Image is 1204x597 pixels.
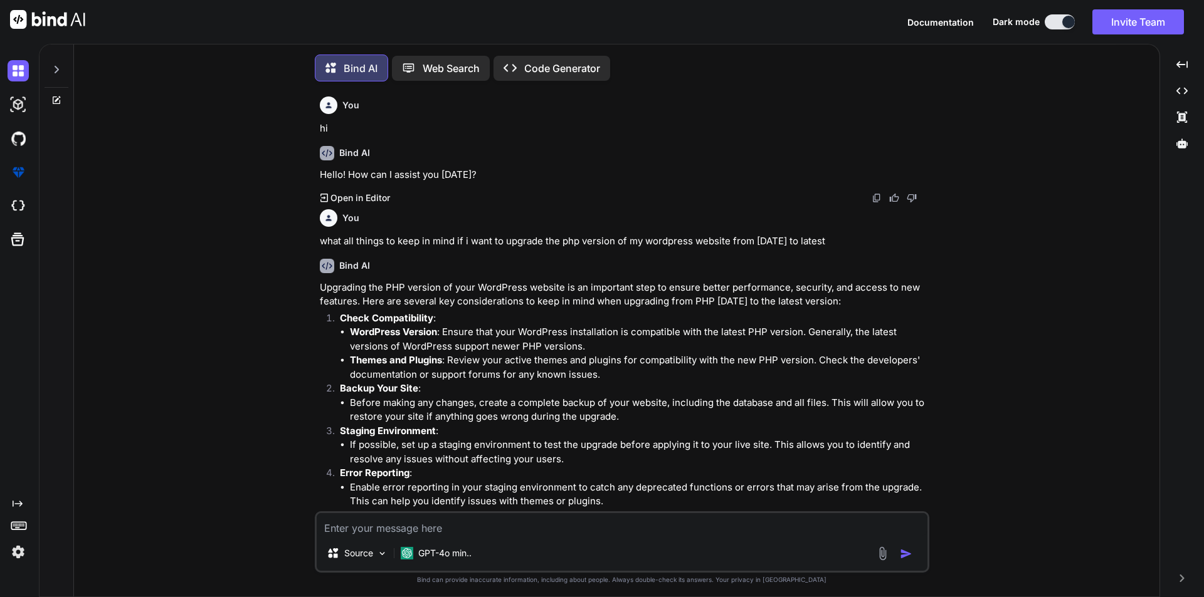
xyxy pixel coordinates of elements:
strong: WordPress Version [350,326,437,338]
p: Hello! How can I assist you [DATE]? [320,168,927,182]
p: : [340,509,927,523]
p: Code Generator [524,61,600,76]
li: If possible, set up a staging environment to test the upgrade before applying it to your live sit... [350,438,927,466]
span: Dark mode [993,16,1040,28]
img: premium [8,162,29,183]
p: Bind AI [344,61,378,76]
li: Enable error reporting in your staging environment to catch any deprecated functions or errors th... [350,480,927,509]
button: Documentation [907,16,974,29]
strong: Backup Your Site [340,382,418,394]
img: darkChat [8,60,29,81]
button: Invite Team [1092,9,1184,34]
h6: You [342,99,359,112]
strong: Staging Environment [340,425,436,437]
strong: Themes and Plugins [350,354,442,366]
img: settings [8,541,29,563]
img: GPT-4o mini [401,547,413,559]
img: cloudideIcon [8,195,29,217]
img: attachment [875,546,890,561]
img: githubDark [8,128,29,149]
strong: Review Deprecated Features [340,509,473,521]
p: Web Search [423,61,480,76]
img: darkAi-studio [8,94,29,115]
li: : Review your active themes and plugins for compatibility with the new PHP version. Check the dev... [350,353,927,382]
p: : [340,382,927,396]
img: Pick Models [377,548,388,559]
img: like [889,193,899,203]
strong: Error Reporting [340,467,409,479]
p: Source [344,547,373,559]
strong: Check Compatibility [340,312,433,324]
p: Upgrading the PHP version of your WordPress website is an important step to ensure better perform... [320,281,927,309]
h6: Bind AI [339,147,370,159]
p: what all things to keep in mind if i want to upgrade the php version of my wordpress website from... [320,234,927,249]
img: Bind AI [10,10,85,29]
p: Open in Editor [330,192,390,204]
p: : [340,466,927,480]
p: : [340,311,927,326]
img: icon [900,548,912,560]
p: Bind can provide inaccurate information, including about people. Always double-check its answers.... [315,575,929,584]
img: copy [872,193,882,203]
li: : Ensure that your WordPress installation is compatible with the latest PHP version. Generally, t... [350,325,927,353]
p: : [340,424,927,439]
h6: Bind AI [339,259,370,272]
h6: You [342,212,359,224]
p: GPT-4o min.. [418,547,472,559]
p: hi [320,122,927,136]
li: Before making any changes, create a complete backup of your website, including the database and a... [350,396,927,424]
span: Documentation [907,17,974,28]
img: dislike [907,193,917,203]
